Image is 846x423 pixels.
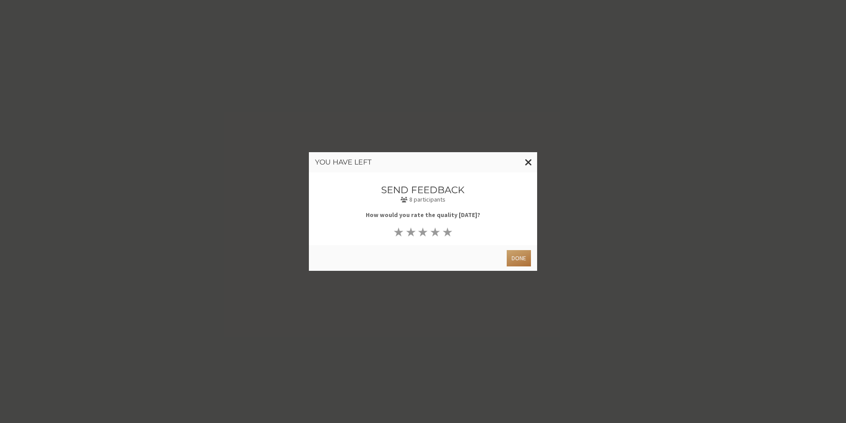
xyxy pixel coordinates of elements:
button: ★ [417,226,429,238]
h3: You have left [315,158,531,166]
p: 8 participants [339,195,508,204]
button: ★ [404,226,417,238]
button: Done [507,250,531,266]
button: Close modal [520,152,537,172]
button: ★ [393,226,405,238]
button: ★ [429,226,442,238]
button: ★ [442,226,454,238]
b: How would you rate the quality [DATE]? [366,211,480,219]
h3: Send feedback [339,185,508,195]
